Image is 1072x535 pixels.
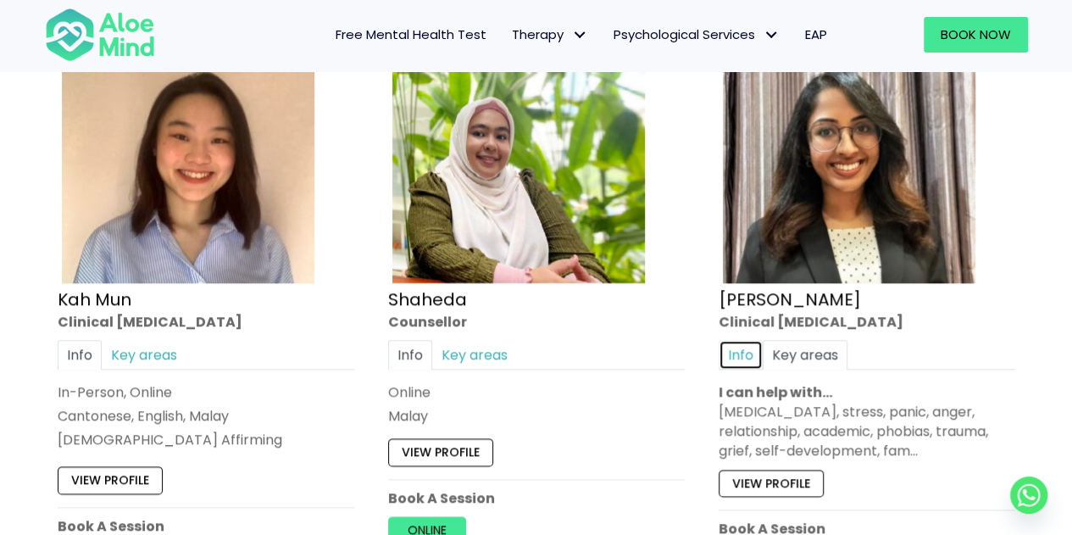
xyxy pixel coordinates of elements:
a: Psychological ServicesPsychological Services: submenu [601,17,792,53]
a: Kah Mun [58,287,131,310]
a: Book Now [924,17,1028,53]
p: Malay [388,406,685,426]
p: Book A Session [388,488,685,507]
div: [DEMOGRAPHIC_DATA] Affirming [58,430,354,449]
div: Counsellor [388,311,685,331]
a: View profile [719,469,824,496]
a: Free Mental Health Test [323,17,499,53]
div: In-Person, Online [58,382,354,402]
a: Key areas [763,340,847,370]
div: Clinical [MEDICAL_DATA] [58,311,354,331]
span: Therapy [512,25,588,43]
a: Key areas [102,340,186,370]
img: Aloe mind Logo [45,7,155,63]
nav: Menu [177,17,840,53]
a: [PERSON_NAME] [719,287,861,310]
a: View profile [58,466,163,493]
a: Key areas [432,340,517,370]
a: Shaheda [388,287,467,310]
a: TherapyTherapy: submenu [499,17,601,53]
p: I can help with… [719,382,1015,402]
span: Book Now [941,25,1011,43]
a: Info [719,340,763,370]
a: Whatsapp [1010,476,1047,514]
span: Psychological Services [614,25,780,43]
div: Clinical [MEDICAL_DATA] [719,311,1015,331]
a: Info [58,340,102,370]
span: EAP [805,25,827,43]
img: Kah Mun-profile-crop-300×300 [62,31,314,283]
div: [MEDICAL_DATA], stress, panic, anger, relationship, academic, phobias, trauma, grief, self-develo... [719,402,1015,461]
a: Info [388,340,432,370]
div: Online [388,382,685,402]
span: Therapy: submenu [568,23,592,47]
span: Psychological Services: submenu [759,23,784,47]
img: croped-Anita_Profile-photo-300×300 [723,31,975,283]
p: Cantonese, English, Malay [58,406,354,426]
a: View profile [388,438,493,465]
img: Shaheda Counsellor [392,31,645,283]
a: EAP [792,17,840,53]
span: Free Mental Health Test [336,25,486,43]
